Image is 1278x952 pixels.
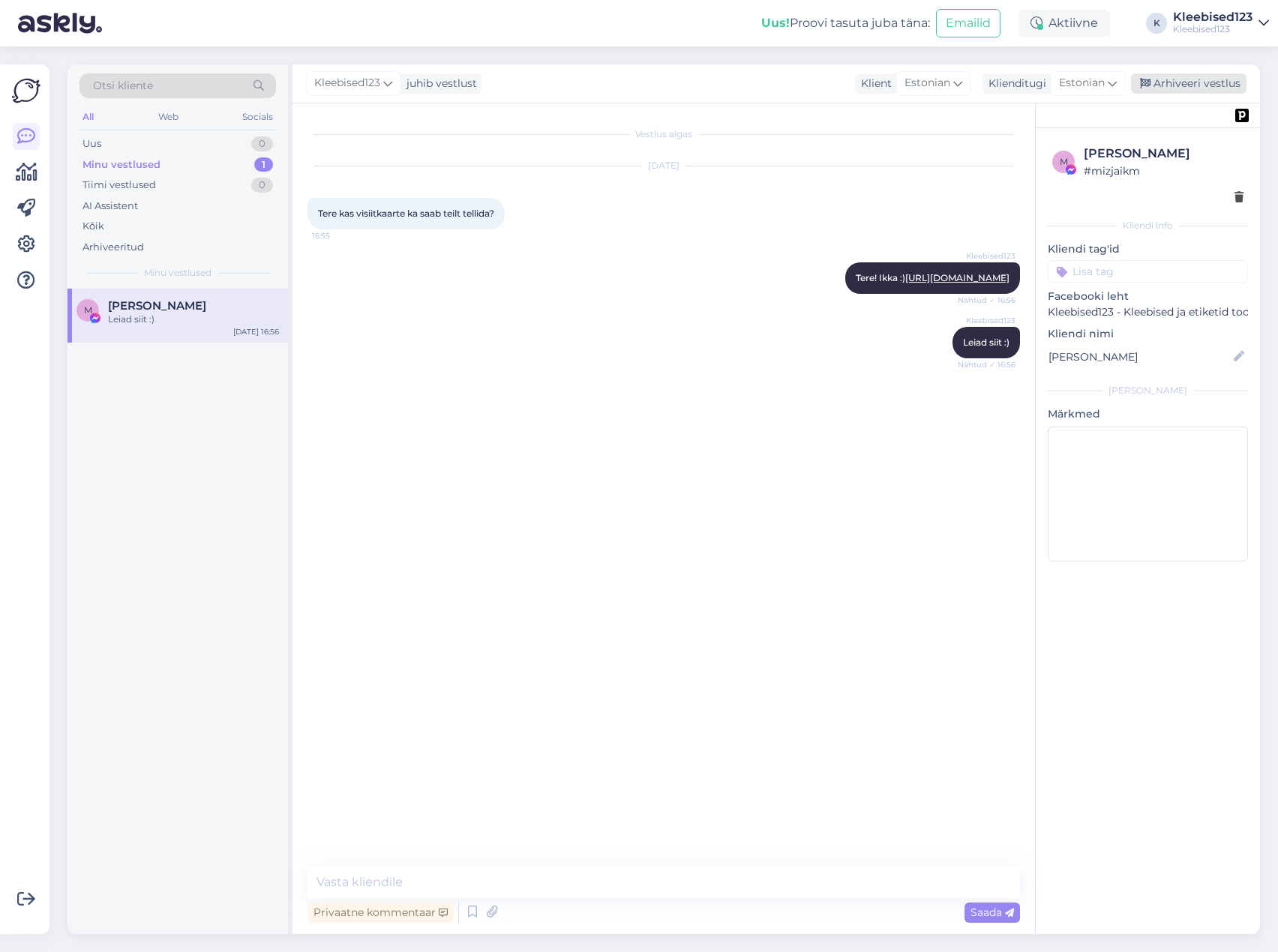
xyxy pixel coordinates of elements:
[307,127,1020,141] div: Vestlus algas
[307,159,1020,172] div: [DATE]
[1048,349,1231,365] input: Lisa nimi
[970,906,1014,919] span: Saada
[761,16,790,30] b: Uus!
[1059,75,1105,91] span: Estonian
[144,266,211,280] span: Minu vestlused
[1018,10,1110,37] div: Aktiivne
[856,272,1009,283] span: Tere! Ikka :)
[855,76,892,91] div: Klient
[307,903,454,923] div: Privaatne kommentaar
[761,14,930,32] div: Proovi tasuta juba täna:
[958,359,1015,370] span: Nähtud ✓ 16:56
[93,78,153,94] span: Otsi kliente
[1048,219,1248,232] div: Kliendi info
[254,157,273,172] div: 1
[239,107,276,127] div: Socials
[1048,326,1248,342] p: Kliendi nimi
[82,240,144,255] div: Arhiveeritud
[12,76,40,105] img: Askly Logo
[251,178,273,193] div: 0
[84,304,92,316] span: M
[312,230,368,241] span: 16:55
[1235,109,1249,122] img: pd
[936,9,1000,37] button: Emailid
[959,250,1015,262] span: Kleebised123
[400,76,477,91] div: juhib vestlust
[233,326,279,337] div: [DATE] 16:56
[108,313,279,326] div: Leiad siit :)
[82,157,160,172] div: Minu vestlused
[1048,241,1248,257] p: Kliendi tag'id
[1048,384,1248,397] div: [PERSON_NAME]
[904,75,950,91] span: Estonian
[1173,23,1252,35] div: Kleebised123
[958,295,1015,306] span: Nähtud ✓ 16:56
[82,219,104,234] div: Kõik
[905,272,1009,283] a: [URL][DOMAIN_NAME]
[1173,11,1269,35] a: Kleebised123Kleebised123
[1084,163,1243,179] div: # mizjaikm
[1048,260,1248,283] input: Lisa tag
[1084,145,1243,163] div: [PERSON_NAME]
[1048,304,1248,320] p: Kleebised123 - Kleebised ja etiketid toodetele ning kleebised autodele.
[79,107,97,127] div: All
[959,315,1015,326] span: Kleebised123
[963,337,1009,348] span: Leiad siit :)
[155,107,181,127] div: Web
[314,75,380,91] span: Kleebised123
[251,136,273,151] div: 0
[1146,13,1167,34] div: K
[1048,289,1248,304] p: Facebooki leht
[1060,156,1068,167] span: m
[1048,406,1248,422] p: Märkmed
[108,299,206,313] span: Marek Neudorf
[318,208,494,219] span: Tere kas visiitkaarte ka saab teilt tellida?
[1131,73,1246,94] div: Arhiveeri vestlus
[82,136,101,151] div: Uus
[82,199,138,214] div: AI Assistent
[1173,11,1252,23] div: Kleebised123
[982,76,1046,91] div: Klienditugi
[82,178,156,193] div: Tiimi vestlused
